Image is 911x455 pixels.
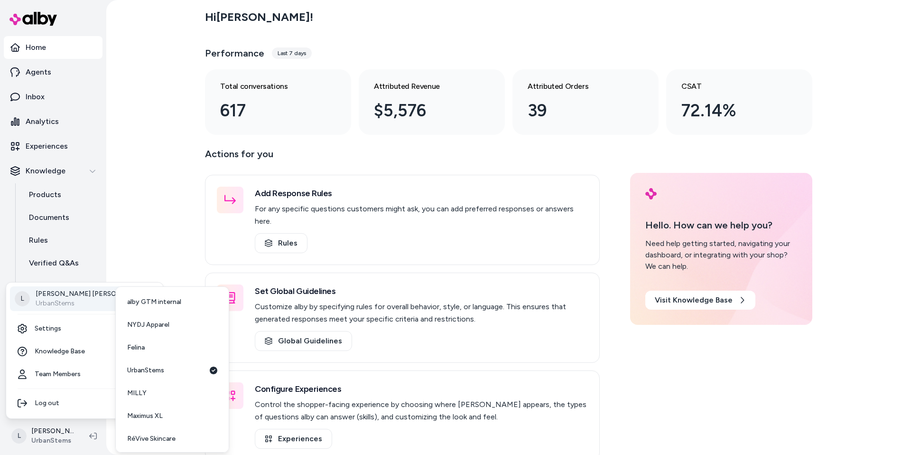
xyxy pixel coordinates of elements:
span: NYDJ Apparel [127,320,169,330]
span: UrbanStems [127,366,164,375]
span: RéVive Skincare [127,434,176,444]
a: Settings [10,317,159,340]
a: Team Members [10,363,159,386]
p: UrbanStems [36,299,147,308]
span: Felina [127,343,145,352]
span: L [15,291,30,306]
p: [PERSON_NAME] [PERSON_NAME] [36,289,147,299]
div: Log out [10,392,159,415]
span: MILLY [127,389,147,398]
span: Maximus XL [127,411,163,421]
span: Knowledge Base [35,347,85,356]
span: alby GTM internal [127,297,181,307]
